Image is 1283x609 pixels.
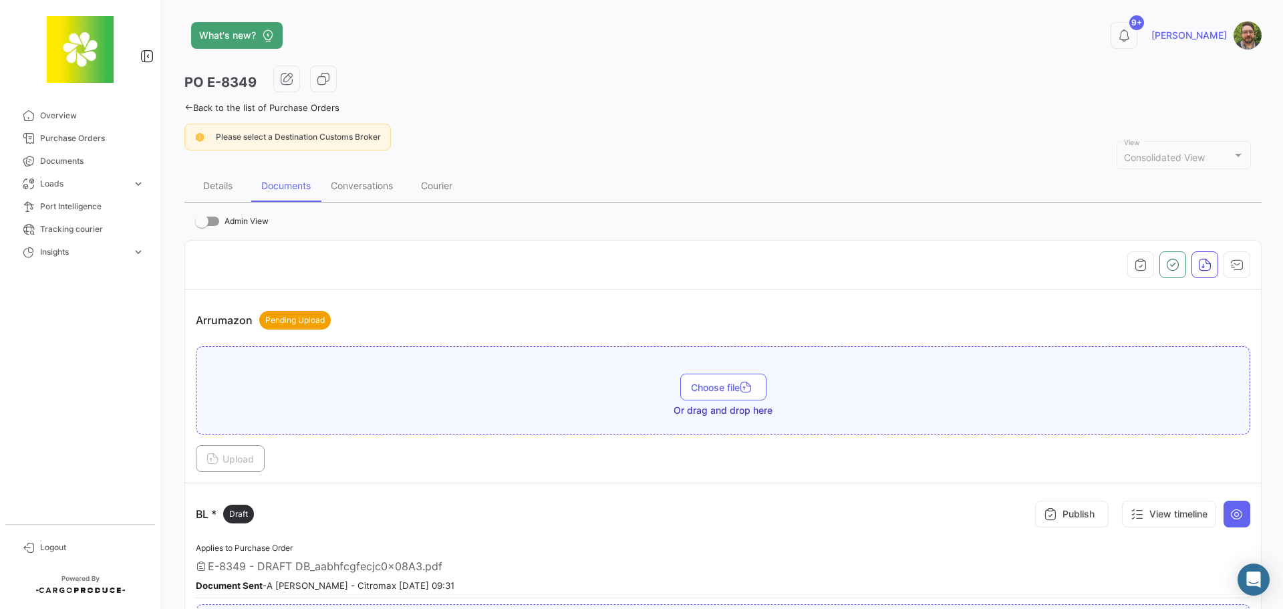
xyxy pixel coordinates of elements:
[674,404,772,417] span: Or drag and drop here
[184,102,339,113] a: Back to the list of Purchase Orders
[1234,21,1262,49] img: SR.jpg
[196,445,265,472] button: Upload
[40,246,127,258] span: Insights
[11,195,150,218] a: Port Intelligence
[11,127,150,150] a: Purchase Orders
[40,110,144,122] span: Overview
[691,382,756,393] span: Choose file
[1122,501,1216,527] button: View timeline
[40,201,144,213] span: Port Intelligence
[40,132,144,144] span: Purchase Orders
[261,180,311,191] div: Documents
[421,180,452,191] div: Courier
[208,560,442,573] span: E-8349 - DRAFT DB_aabhfcgfecjc0x08A3.pdf
[1238,564,1270,596] div: Abrir Intercom Messenger
[1035,501,1109,527] button: Publish
[206,453,254,465] span: Upload
[199,29,256,42] span: What's new?
[203,180,233,191] div: Details
[191,22,283,49] button: What's new?
[225,213,269,229] span: Admin View
[40,178,127,190] span: Loads
[132,178,144,190] span: expand_more
[11,150,150,172] a: Documents
[265,314,325,326] span: Pending Upload
[196,580,263,591] b: Document Sent
[1124,152,1205,163] span: Consolidated View
[40,155,144,167] span: Documents
[196,580,454,591] small: - A [PERSON_NAME] - Citromax [DATE] 09:31
[1151,29,1227,42] span: [PERSON_NAME]
[680,374,766,400] button: Choose file
[216,132,381,142] span: Please select a Destination Customs Broker
[47,16,114,83] img: 8664c674-3a9e-46e9-8cba-ffa54c79117b.jfif
[229,508,248,520] span: Draft
[184,73,257,92] h3: PO E-8349
[196,543,293,553] span: Applies to Purchase Order
[331,180,393,191] div: Conversations
[11,104,150,127] a: Overview
[196,311,331,330] p: Arrumazon
[11,218,150,241] a: Tracking courier
[40,223,144,235] span: Tracking courier
[132,246,144,258] span: expand_more
[40,541,144,554] span: Logout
